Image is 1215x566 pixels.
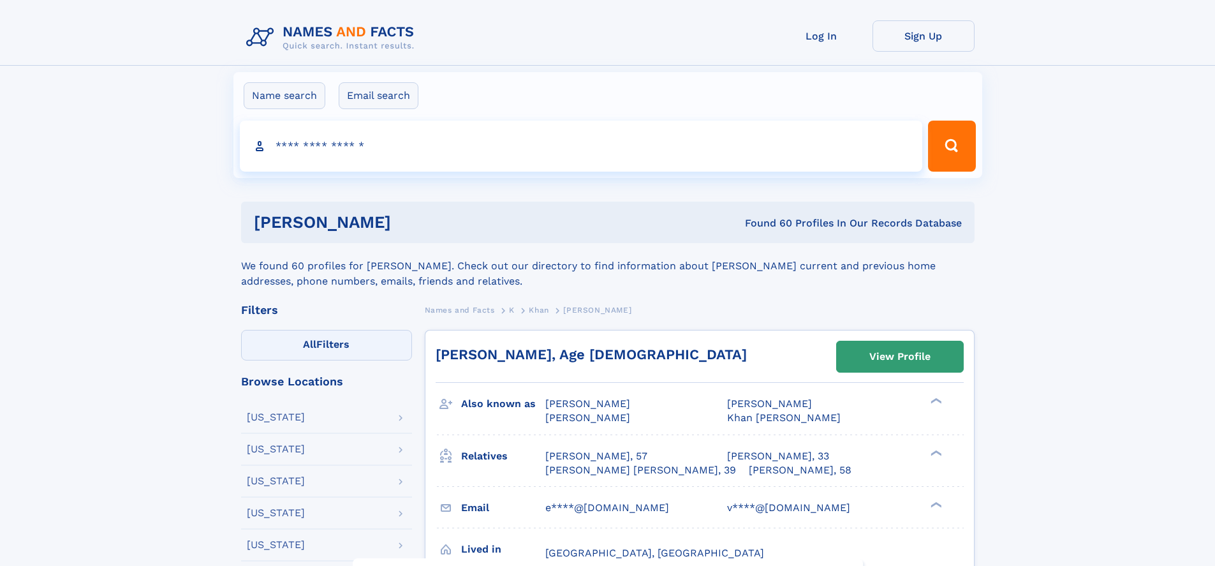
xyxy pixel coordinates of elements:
[727,412,841,424] span: Khan [PERSON_NAME]
[545,463,736,477] a: [PERSON_NAME] [PERSON_NAME], 39
[339,82,418,109] label: Email search
[254,214,568,230] h1: [PERSON_NAME]
[545,412,630,424] span: [PERSON_NAME]
[247,444,305,454] div: [US_STATE]
[529,302,549,318] a: Khan
[241,376,412,387] div: Browse Locations
[545,547,764,559] span: [GEOGRAPHIC_DATA], [GEOGRAPHIC_DATA]
[436,346,747,362] a: [PERSON_NAME], Age [DEMOGRAPHIC_DATA]
[749,463,851,477] a: [PERSON_NAME], 58
[727,449,829,463] a: [PERSON_NAME], 33
[241,330,412,361] label: Filters
[241,304,412,316] div: Filters
[727,398,812,410] span: [PERSON_NAME]
[244,82,325,109] label: Name search
[241,20,425,55] img: Logo Names and Facts
[461,497,545,519] h3: Email
[461,445,545,467] h3: Relatives
[461,393,545,415] h3: Also known as
[927,500,943,509] div: ❯
[529,306,549,315] span: Khan
[928,121,975,172] button: Search Button
[240,121,923,172] input: search input
[545,398,630,410] span: [PERSON_NAME]
[545,449,647,463] a: [PERSON_NAME], 57
[927,449,943,457] div: ❯
[927,397,943,405] div: ❯
[461,539,545,560] h3: Lived in
[241,243,975,289] div: We found 60 profiles for [PERSON_NAME]. Check out our directory to find information about [PERSON...
[509,302,515,318] a: K
[247,476,305,486] div: [US_STATE]
[425,302,495,318] a: Names and Facts
[247,412,305,422] div: [US_STATE]
[247,508,305,518] div: [US_STATE]
[568,216,962,230] div: Found 60 Profiles In Our Records Database
[303,338,316,350] span: All
[509,306,515,315] span: K
[837,341,963,372] a: View Profile
[873,20,975,52] a: Sign Up
[247,540,305,550] div: [US_STATE]
[869,342,931,371] div: View Profile
[563,306,631,315] span: [PERSON_NAME]
[770,20,873,52] a: Log In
